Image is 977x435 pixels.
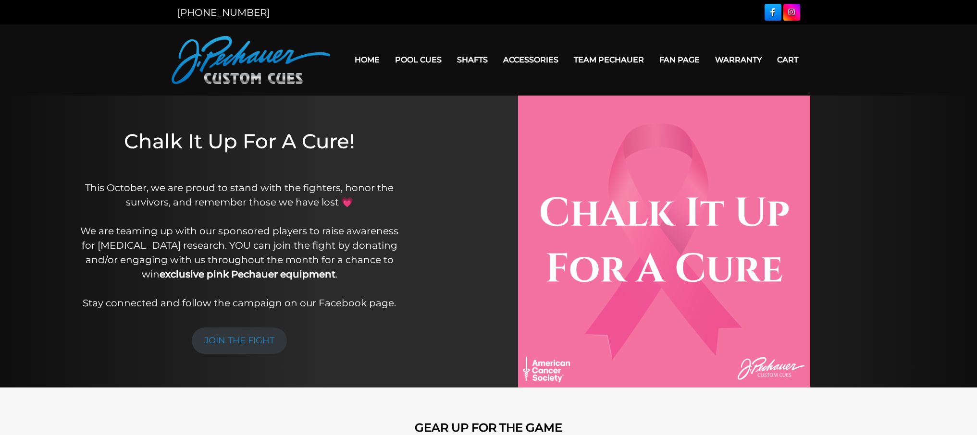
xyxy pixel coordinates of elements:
a: Cart [769,48,806,72]
img: Pechauer Custom Cues [172,36,330,84]
a: Fan Page [652,48,707,72]
a: Accessories [495,48,566,72]
p: This October, we are proud to stand with the fighters, honor the survivors, and remember those we... [78,181,401,310]
a: JOIN THE FIGHT [192,327,287,354]
a: Team Pechauer [566,48,652,72]
a: Pool Cues [387,48,449,72]
a: Home [347,48,387,72]
strong: exclusive pink Pechauer equipment [160,268,335,280]
strong: GEAR UP FOR THE GAME [415,421,562,435]
a: Shafts [449,48,495,72]
a: [PHONE_NUMBER] [177,7,270,18]
h1: Chalk It Up For A Cure! [78,129,401,167]
a: Warranty [707,48,769,72]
